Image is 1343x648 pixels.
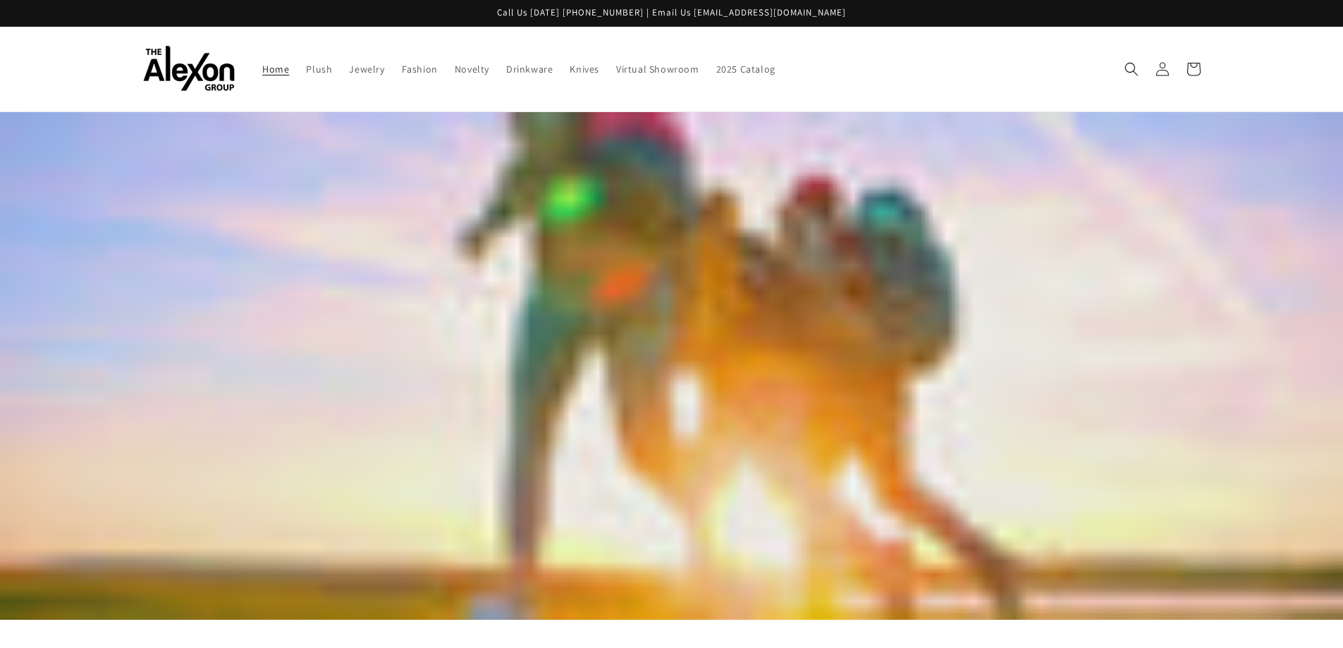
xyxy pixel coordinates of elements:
span: Fashion [402,63,438,75]
span: Home [262,63,289,75]
a: Plush [298,54,341,84]
span: 2025 Catalog [716,63,775,75]
a: Jewelry [341,54,393,84]
span: Virtual Showroom [616,63,699,75]
span: Jewelry [349,63,384,75]
a: 2025 Catalog [708,54,784,84]
a: Novelty [446,54,498,84]
a: Drinkware [498,54,561,84]
a: Home [254,54,298,84]
span: Drinkware [506,63,553,75]
summary: Search [1116,54,1147,85]
img: The Alexon Group [143,46,235,92]
a: Fashion [393,54,446,84]
span: Novelty [455,63,489,75]
span: Plush [306,63,332,75]
a: Knives [561,54,608,84]
a: Virtual Showroom [608,54,708,84]
span: Knives [570,63,599,75]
